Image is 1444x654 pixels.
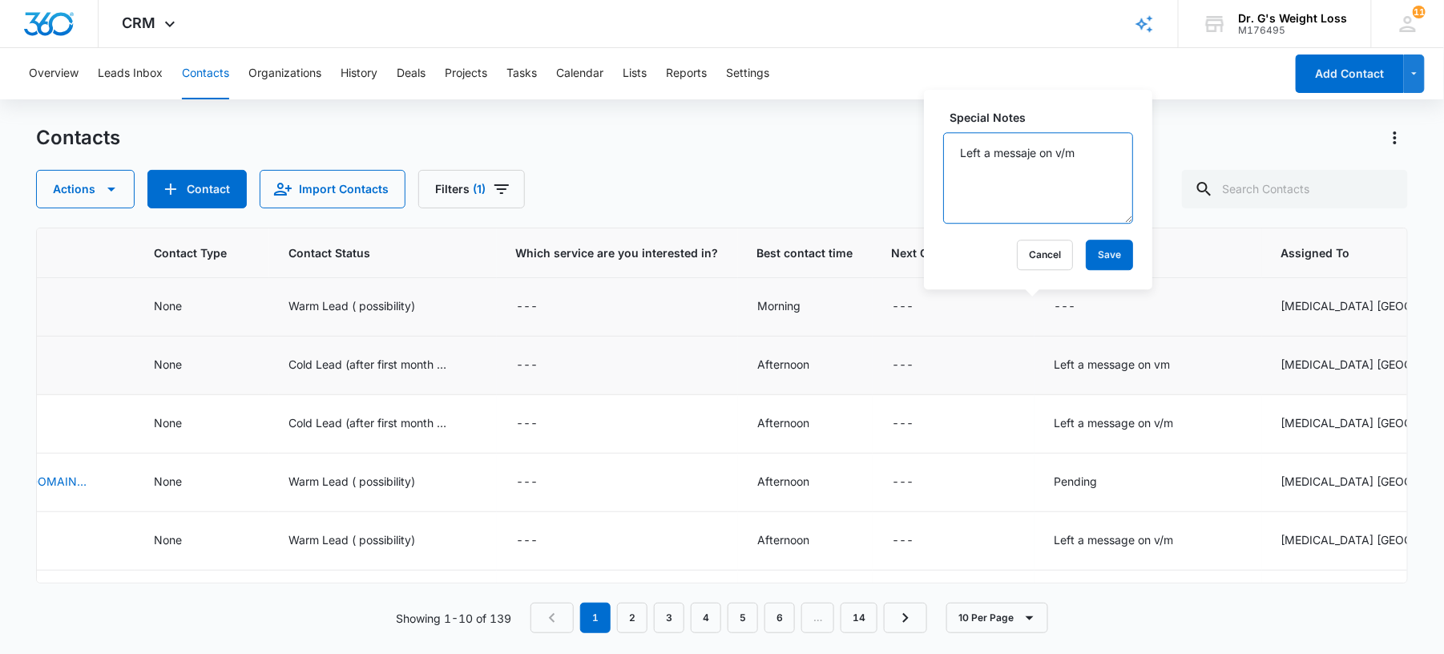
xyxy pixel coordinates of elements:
div: Which service are you interested in? - - Select to Edit Field [516,531,567,551]
a: Page 6 [764,603,795,633]
button: Add Contact [147,170,247,208]
div: None [154,531,182,548]
span: Best contact time [757,244,853,261]
div: Next Contact Date - - Select to Edit Field [892,414,942,434]
div: Special Notes - - Select to Edit Field [1054,297,1104,317]
a: Page 2 [617,603,647,633]
a: Next Page [884,603,927,633]
div: Contact Status - Cold Lead (after first month no interest) - Select to Edit Field [288,414,478,434]
nav: Pagination [530,603,927,633]
div: Contact Type - None - Select to Edit Field [154,531,211,551]
div: Which service are you interested in? - - Select to Edit Field [516,414,567,434]
div: Left a message on v/m [1054,414,1173,431]
div: Pending [1054,473,1097,490]
div: --- [516,473,538,492]
div: Afternoon [757,414,809,431]
h1: Contacts [36,126,120,150]
div: [MEDICAL_DATA] [GEOGRAPHIC_DATA][US_STATE] [1281,473,1442,490]
div: Special Notes - Pending - Select to Edit Field [1054,473,1126,492]
button: Overview [29,48,79,99]
button: History [341,48,377,99]
div: None [154,297,182,314]
div: Left a message on vm [1054,356,1170,373]
label: Special Notes [950,109,1139,126]
div: Afternoon [757,356,809,373]
a: Page 4 [691,603,721,633]
span: 11 [1413,6,1426,18]
button: Save [1086,240,1133,270]
div: Warm Lead ( possibility) [288,531,415,548]
div: Contact Type - None - Select to Edit Field [154,356,211,375]
div: Contact Status - Warm Lead ( possibility) - Select to Edit Field [288,473,444,492]
div: --- [516,356,538,375]
div: --- [892,414,914,434]
div: Which service are you interested in? - - Select to Edit Field [516,297,567,317]
div: Which service are you interested in? - - Select to Edit Field [516,356,567,375]
div: Contact Status - Warm Lead ( possibility) - Select to Edit Field [288,531,444,551]
div: Warm Lead ( possibility) [288,297,415,314]
div: Left a message on v/m [1054,531,1173,548]
textarea: Left a messaje on v/m [943,132,1133,224]
div: [MEDICAL_DATA] [GEOGRAPHIC_DATA][US_STATE] [1281,531,1442,548]
button: Import Contacts [260,170,405,208]
div: --- [516,297,538,317]
div: None [154,356,182,373]
div: Afternoon [757,531,809,548]
p: Showing 1-10 of 139 [396,610,511,627]
div: Special Notes - Left a message on v/m - Select to Edit Field [1054,414,1202,434]
button: 10 Per Page [946,603,1048,633]
div: [MEDICAL_DATA] [GEOGRAPHIC_DATA][US_STATE] [1281,297,1442,314]
button: Filters [418,170,525,208]
div: --- [892,356,914,375]
div: --- [892,473,914,492]
em: 1 [580,603,611,633]
button: Organizations [248,48,321,99]
a: Page 14 [841,603,877,633]
a: Page 5 [728,603,758,633]
button: Add Contact [1296,54,1404,93]
span: CRM [123,14,156,31]
div: [MEDICAL_DATA] [GEOGRAPHIC_DATA][US_STATE] [1281,356,1442,373]
div: Next Contact Date - - Select to Edit Field [892,356,942,375]
button: Actions [36,170,135,208]
a: Page 3 [654,603,684,633]
input: Search Contacts [1182,170,1408,208]
button: Settings [726,48,769,99]
span: (1) [473,184,486,195]
div: --- [516,414,538,434]
div: --- [892,297,914,317]
div: None [154,414,182,431]
button: Tasks [506,48,537,99]
button: Cancel [1017,240,1073,270]
div: Best contact time - Afternoon - Select to Edit Field [757,356,838,375]
div: Next Contact Date - - Select to Edit Field [892,531,942,551]
div: Best contact time - Afternoon - Select to Edit Field [757,473,838,492]
div: Morning [757,297,801,314]
div: Afternoon [757,473,809,490]
div: Next Contact Date - - Select to Edit Field [892,473,942,492]
div: --- [516,531,538,551]
div: Next Contact Date - - Select to Edit Field [892,297,942,317]
div: Contact Type - None - Select to Edit Field [154,297,211,317]
button: Lists [623,48,647,99]
span: Which service are you interested in? [516,244,719,261]
div: Best contact time - Afternoon - Select to Edit Field [757,414,838,434]
div: Best contact time - Morning - Select to Edit Field [757,297,829,317]
div: Contact Status - Cold Lead (after first month no interest) - Select to Edit Field [288,356,478,375]
button: Leads Inbox [98,48,163,99]
div: Best contact time - Afternoon - Select to Edit Field [757,531,838,551]
div: Contact Status - Warm Lead ( possibility) - Select to Edit Field [288,297,444,317]
div: notifications count [1413,6,1426,18]
div: --- [892,531,914,551]
button: Contacts [182,48,229,99]
div: Contact Type - None - Select to Edit Field [154,414,211,434]
button: Deals [397,48,426,99]
span: Next Contact Date [892,244,992,261]
div: Warm Lead ( possibility) [288,473,415,490]
div: account name [1239,12,1348,25]
div: Special Notes - Left a message on vm - Select to Edit Field [1054,356,1199,375]
button: Reports [666,48,707,99]
button: Projects [445,48,487,99]
div: account id [1239,25,1348,36]
button: Actions [1382,125,1408,151]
